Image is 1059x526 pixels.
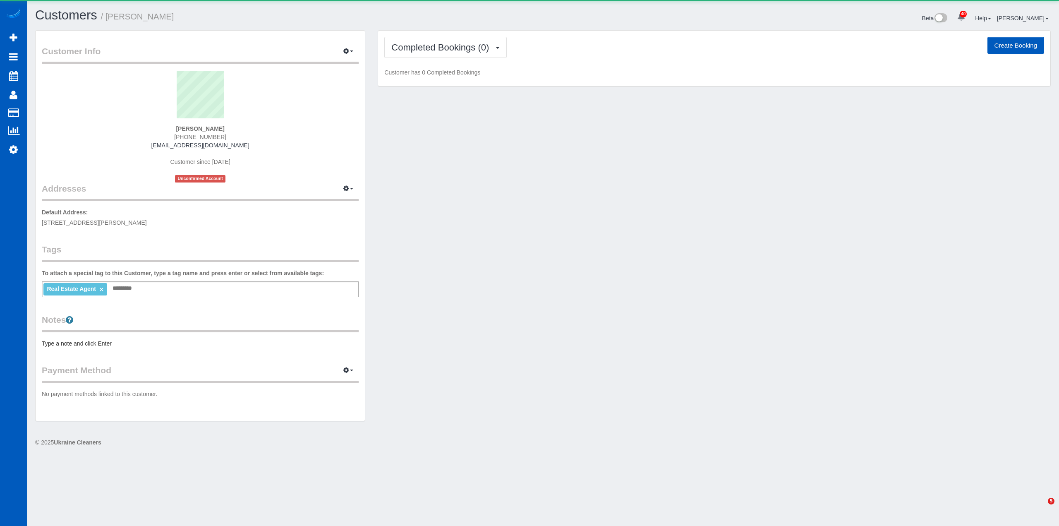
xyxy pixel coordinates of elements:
[54,439,101,446] strong: Ukraine Cleaners
[47,286,96,292] span: Real Estate Agent
[35,8,97,22] a: Customers
[922,15,948,22] a: Beta
[1031,498,1051,518] iframe: Intercom live chat
[151,142,249,149] a: [EMAIL_ADDRESS][DOMAIN_NAME]
[975,15,991,22] a: Help
[953,8,969,26] a: 40
[100,286,103,293] a: ×
[174,134,226,140] span: [PHONE_NUMBER]
[42,314,359,332] legend: Notes
[997,15,1049,22] a: [PERSON_NAME]
[176,125,224,132] strong: [PERSON_NAME]
[934,13,947,24] img: New interface
[384,37,507,58] button: Completed Bookings (0)
[987,37,1044,54] button: Create Booking
[42,339,359,348] pre: Type a note and click Enter
[42,390,359,398] p: No payment methods linked to this customer.
[175,175,225,182] span: Unconfirmed Account
[35,438,1051,447] div: © 2025
[384,68,1044,77] p: Customer has 0 Completed Bookings
[1048,498,1054,504] span: 5
[170,159,230,165] span: Customer since [DATE]
[42,208,88,216] label: Default Address:
[42,364,359,383] legend: Payment Method
[42,45,359,64] legend: Customer Info
[960,11,967,17] span: 40
[42,269,324,277] label: To attach a special tag to this Customer, type a tag name and press enter or select from availabl...
[42,219,147,226] span: [STREET_ADDRESS][PERSON_NAME]
[5,8,22,20] img: Automaid Logo
[391,42,493,53] span: Completed Bookings (0)
[101,12,174,21] small: / [PERSON_NAME]
[42,243,359,262] legend: Tags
